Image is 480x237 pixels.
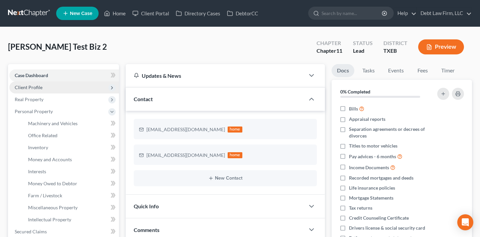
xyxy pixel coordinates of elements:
[23,166,119,178] a: Interests
[383,39,407,47] div: District
[349,195,393,201] span: Mortgage Statements
[23,202,119,214] a: Miscellaneous Property
[353,47,373,55] div: Lead
[134,96,153,102] span: Contact
[436,64,460,77] a: Timer
[336,47,342,54] span: 11
[15,84,42,90] span: Client Profile
[383,64,409,77] a: Events
[23,214,119,226] a: Intellectual Property
[28,169,46,174] span: Interests
[28,157,72,162] span: Money and Accounts
[134,227,159,233] span: Comments
[332,64,354,77] a: Docs
[349,105,358,112] span: Bills
[28,217,71,222] span: Intellectual Property
[23,117,119,130] a: Machinery and Vehicles
[8,42,107,51] span: [PERSON_NAME] Test Biz 2
[23,130,119,142] a: Office Related
[349,153,396,160] span: Pay advices - 6 months
[134,203,159,209] span: Quick Info
[28,145,48,150] span: Inventory
[28,121,78,126] span: Machinery and Vehicles
[417,7,472,19] a: Debt Law Firm, LLC
[322,7,383,19] input: Search by name...
[23,190,119,202] a: Farm / Livestock
[353,39,373,47] div: Status
[129,7,172,19] a: Client Portal
[224,7,261,19] a: DebtorCC
[383,47,407,55] div: TXEB
[23,154,119,166] a: Money and Accounts
[340,89,370,94] strong: 0% Completed
[101,7,129,19] a: Home
[228,152,242,158] div: home
[317,39,342,47] div: Chapter
[394,7,416,19] a: Help
[349,175,413,181] span: Recorded mortgages and deeds
[349,205,372,211] span: Tax returns
[349,225,425,231] span: Drivers license & social security card
[457,214,473,230] div: Open Intercom Messenger
[349,116,385,123] span: Appraisal reports
[134,72,297,79] div: Updates & News
[418,39,464,54] button: Preview
[349,143,397,149] span: Titles to motor vehicles
[139,176,312,181] button: New Contact
[357,64,380,77] a: Tasks
[28,193,62,198] span: Farm / Livestock
[28,181,77,186] span: Money Owed to Debtor
[15,72,48,78] span: Case Dashboard
[146,152,225,159] div: [EMAIL_ADDRESS][DOMAIN_NAME]
[15,108,53,114] span: Personal Property
[70,11,92,16] span: New Case
[317,47,342,55] div: Chapter
[349,185,395,191] span: Life insurance policies
[9,69,119,81] a: Case Dashboard
[349,126,431,139] span: Separation agreements or decrees of divorces
[412,64,433,77] a: Fees
[349,215,409,221] span: Credit Counseling Certificate
[15,96,43,102] span: Real Property
[15,229,47,234] span: Secured Claims
[146,126,225,133] div: [EMAIL_ADDRESS][DOMAIN_NAME]
[28,133,57,138] span: Office Related
[28,205,78,210] span: Miscellaneous Property
[349,164,389,171] span: Income Documents
[228,127,242,133] div: home
[172,7,224,19] a: Directory Cases
[23,178,119,190] a: Money Owed to Debtor
[23,142,119,154] a: Inventory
